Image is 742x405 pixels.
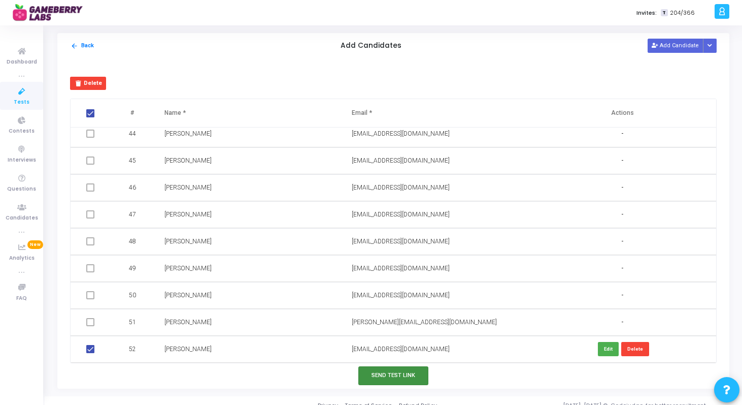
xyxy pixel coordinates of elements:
[164,157,212,164] span: [PERSON_NAME]
[164,184,212,191] span: [PERSON_NAME]
[621,183,623,192] span: -
[129,318,136,327] span: 51
[352,319,497,326] span: [PERSON_NAME][EMAIL_ADDRESS][DOMAIN_NAME]
[164,319,212,326] span: [PERSON_NAME]
[661,9,667,17] span: T
[636,9,657,17] label: Invites:
[129,345,136,354] span: 52
[598,342,619,356] button: Edit
[129,156,136,165] span: 45
[352,211,450,218] span: [EMAIL_ADDRESS][DOMAIN_NAME]
[352,346,450,353] span: [EMAIL_ADDRESS][DOMAIN_NAME]
[621,318,623,327] span: -
[621,157,623,165] span: -
[621,210,623,219] span: -
[129,237,136,246] span: 48
[129,183,136,192] span: 46
[9,254,35,263] span: Analytics
[670,9,695,17] span: 204/366
[621,130,623,138] span: -
[6,214,38,223] span: Candidates
[621,237,623,246] span: -
[621,291,623,300] span: -
[621,264,623,273] span: -
[9,127,35,136] span: Contests
[8,156,36,165] span: Interviews
[14,98,29,107] span: Tests
[164,265,212,272] span: [PERSON_NAME]
[70,41,94,51] button: Back
[164,238,212,245] span: [PERSON_NAME]
[529,99,716,128] th: Actions
[154,99,342,128] th: Name *
[352,130,450,137] span: [EMAIL_ADDRESS][DOMAIN_NAME]
[7,185,36,194] span: Questions
[164,346,212,353] span: [PERSON_NAME]
[341,42,401,50] h5: Add Candidates
[71,42,78,50] mat-icon: arrow_back
[164,211,212,218] span: [PERSON_NAME]
[342,99,529,128] th: Email *
[164,130,212,137] span: [PERSON_NAME]
[129,264,136,273] span: 49
[352,184,450,191] span: [EMAIL_ADDRESS][DOMAIN_NAME]
[27,240,43,249] span: New
[358,366,428,385] button: Send Test Link
[129,210,136,219] span: 47
[13,3,89,23] img: logo
[112,99,154,128] th: #
[164,292,212,299] span: [PERSON_NAME]
[621,342,649,356] button: Delete
[7,58,37,67] span: Dashboard
[16,294,27,303] span: FAQ
[352,157,450,164] span: [EMAIL_ADDRESS][DOMAIN_NAME]
[129,129,136,138] span: 44
[70,77,106,90] button: Delete
[352,238,450,245] span: [EMAIL_ADDRESS][DOMAIN_NAME]
[129,291,136,300] span: 50
[352,292,450,299] span: [EMAIL_ADDRESS][DOMAIN_NAME]
[703,39,717,52] div: Button group with nested dropdown
[648,39,703,52] button: Add Candidate
[352,265,450,272] span: [EMAIL_ADDRESS][DOMAIN_NAME]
